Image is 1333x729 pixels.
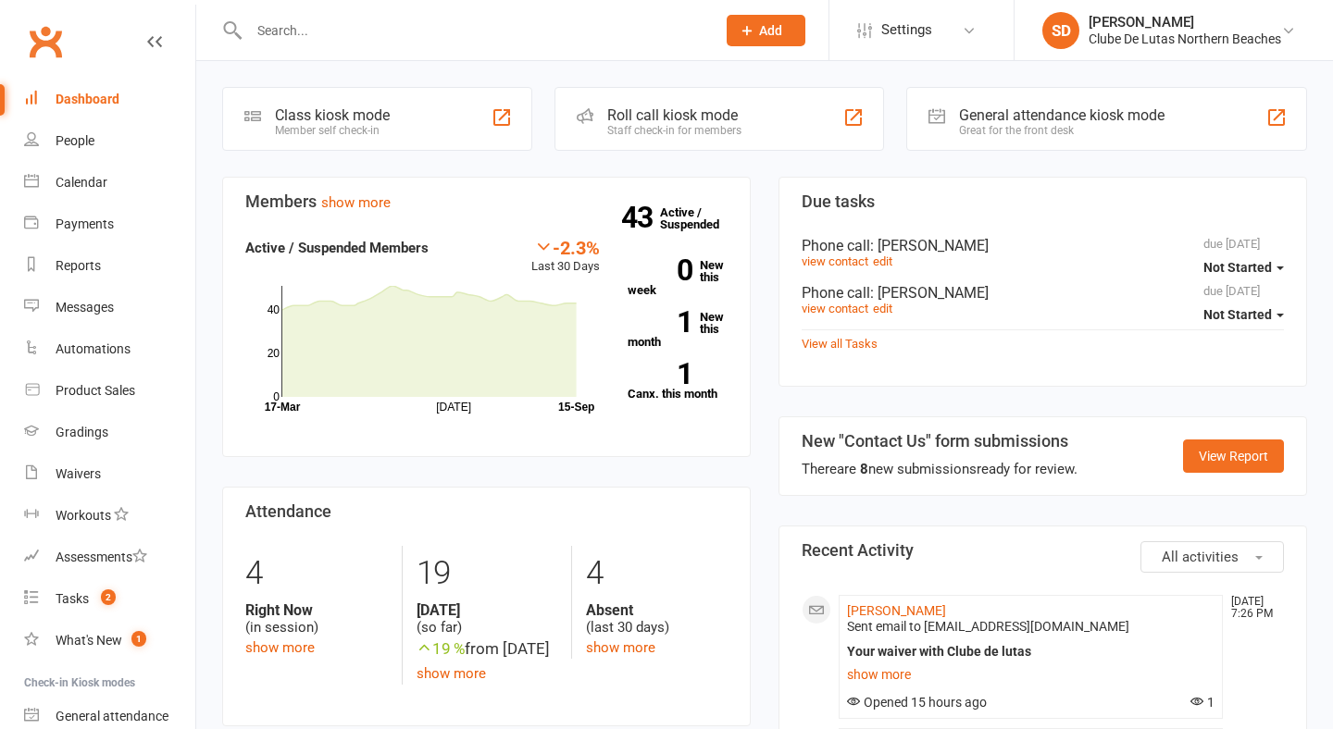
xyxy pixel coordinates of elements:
[24,120,195,162] a: People
[24,245,195,287] a: Reports
[56,466,101,481] div: Waivers
[24,162,195,204] a: Calendar
[621,204,660,231] strong: 43
[802,302,868,315] a: view contact
[24,79,195,120] a: Dashboard
[56,383,135,398] div: Product Sales
[1203,298,1284,331] button: Not Started
[56,175,107,190] div: Calendar
[727,15,805,46] button: Add
[243,18,703,43] input: Search...
[1042,12,1079,49] div: SD
[56,550,147,564] div: Assessments
[628,308,692,336] strong: 1
[56,258,101,273] div: Reports
[24,204,195,245] a: Payments
[56,633,122,648] div: What's New
[24,620,195,661] a: What's New1
[417,639,465,658] span: 19 %
[607,124,741,137] div: Staff check-in for members
[56,216,114,231] div: Payments
[586,601,728,636] div: (last 30 days)
[628,259,728,296] a: 0New this week
[802,432,1078,451] h3: New "Contact Us" form submissions
[802,458,1078,480] div: There are new submissions ready for review.
[802,192,1284,211] h3: Due tasks
[56,591,89,606] div: Tasks
[56,425,108,439] div: Gradings
[24,453,195,495] a: Waivers
[1140,541,1284,573] button: All activities
[628,311,728,348] a: 1New this month
[586,639,655,656] a: show more
[586,546,728,601] div: 4
[870,284,989,302] span: : [PERSON_NAME]
[628,360,692,388] strong: 1
[873,302,892,315] a: edit
[245,601,388,636] div: (in session)
[531,237,600,257] div: -2.3%
[24,287,195,328] a: Messages
[24,412,195,453] a: Gradings
[245,639,315,656] a: show more
[321,194,391,211] a: show more
[1203,260,1272,275] span: Not Started
[1089,14,1281,31] div: [PERSON_NAME]
[24,537,195,578] a: Assessments
[275,106,390,124] div: Class kiosk mode
[56,92,119,106] div: Dashboard
[56,341,131,356] div: Automations
[275,124,390,137] div: Member self check-in
[959,124,1165,137] div: Great for the front desk
[56,133,94,148] div: People
[870,237,989,254] span: : [PERSON_NAME]
[802,284,1284,302] div: Phone call
[245,240,429,256] strong: Active / Suspended Members
[417,636,558,661] div: from [DATE]
[586,601,728,619] strong: Absent
[245,192,728,211] h3: Members
[802,337,878,351] a: View all Tasks
[245,601,388,619] strong: Right Now
[1190,695,1215,710] span: 1
[847,619,1129,634] span: Sent email to [EMAIL_ADDRESS][DOMAIN_NAME]
[24,328,195,370] a: Automations
[759,23,782,38] span: Add
[1203,251,1284,284] button: Not Started
[1089,31,1281,47] div: Clube De Lutas Northern Beaches
[1222,596,1283,620] time: [DATE] 7:26 PM
[56,300,114,315] div: Messages
[417,665,486,682] a: show more
[847,603,946,618] a: [PERSON_NAME]
[417,601,558,619] strong: [DATE]
[847,695,987,710] span: Opened 15 hours ago
[959,106,1165,124] div: General attendance kiosk mode
[1203,307,1272,322] span: Not Started
[24,495,195,537] a: Workouts
[417,546,558,601] div: 19
[22,19,69,65] a: Clubworx
[56,508,111,523] div: Workouts
[802,541,1284,560] h3: Recent Activity
[417,601,558,636] div: (so far)
[628,363,728,400] a: 1Canx. this month
[1183,439,1284,473] a: View Report
[847,644,1215,660] div: Your waiver with Clube de lutas
[245,546,388,601] div: 4
[873,254,892,268] a: edit
[881,9,932,51] span: Settings
[607,106,741,124] div: Roll call kiosk mode
[131,631,146,647] span: 1
[628,256,692,284] strong: 0
[245,502,728,521] h3: Attendance
[847,661,1215,687] a: show more
[24,370,195,412] a: Product Sales
[860,461,868,477] strong: 8
[56,709,168,723] div: General attendance
[531,237,600,277] div: Last 30 Days
[1162,549,1239,565] span: All activities
[802,254,868,268] a: view contact
[660,192,741,244] a: 43Active / Suspended
[802,237,1284,254] div: Phone call
[24,578,195,620] a: Tasks 2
